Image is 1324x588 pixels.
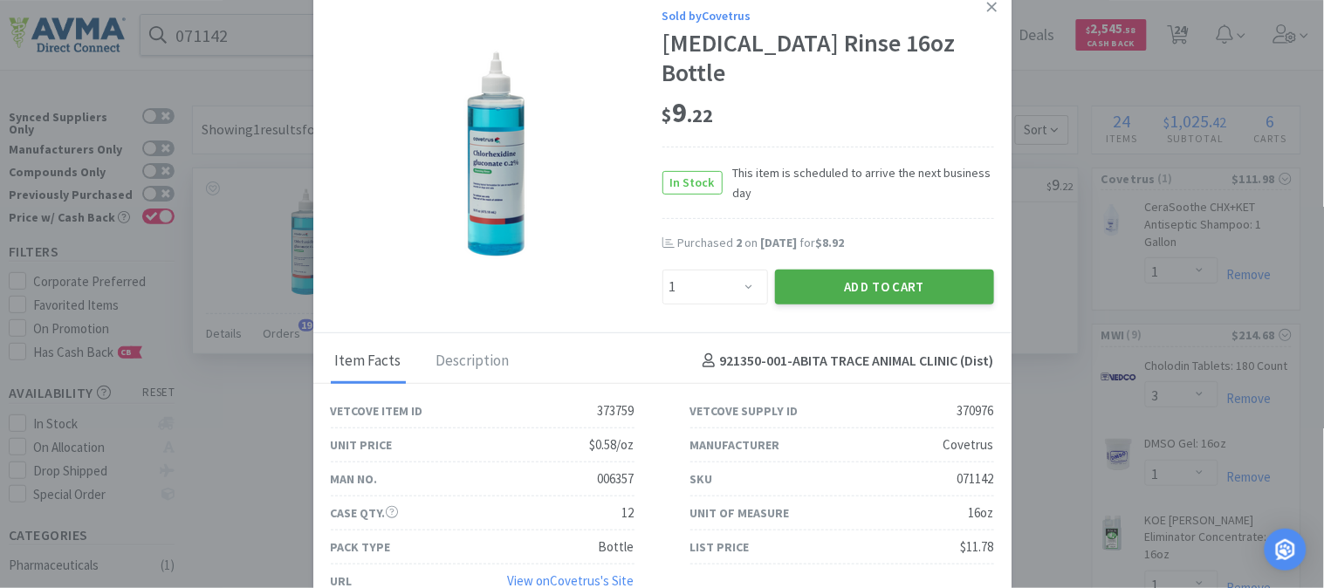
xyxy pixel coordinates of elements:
[662,103,673,127] span: $
[961,537,994,557] div: $11.78
[723,163,994,202] span: This item is scheduled to arrive the next business day
[331,469,378,489] div: Man No.
[331,435,393,455] div: Unit Price
[816,235,845,250] span: $8.92
[622,503,635,523] div: 12
[690,503,790,523] div: Unit of Measure
[590,434,635,455] div: $0.58/oz
[599,537,635,557] div: Bottle
[943,434,994,455] div: Covetrus
[1265,529,1307,571] div: Open Intercom Messenger
[662,29,994,87] div: [MEDICAL_DATA] Rinse 16oz Bottle
[598,468,635,489] div: 006357
[331,537,391,557] div: Pack Type
[737,235,743,250] span: 2
[662,95,714,130] span: 9
[761,235,798,250] span: [DATE]
[696,350,994,373] h4: 921350-001 - ABITA TRACE ANIMAL CLINIC (Dist)
[598,400,635,421] div: 373759
[331,401,423,420] div: Vetcove Item ID
[969,503,994,523] div: 16oz
[690,435,780,455] div: Manufacturer
[663,172,722,194] span: In Stock
[432,340,514,384] div: Description
[775,270,994,304] button: Add to Cart
[690,401,799,420] div: Vetcove Supply ID
[331,503,398,523] div: Case Qty.
[331,340,406,384] div: Item Facts
[459,46,534,264] img: dd6aad9d9bda44f5b1a316550b5e13fb_370976.png
[662,6,994,25] div: Sold by Covetrus
[678,235,994,252] div: Purchased on for
[690,537,750,557] div: List Price
[690,469,713,489] div: SKU
[957,400,994,421] div: 370976
[957,468,994,489] div: 071142
[688,103,714,127] span: . 22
